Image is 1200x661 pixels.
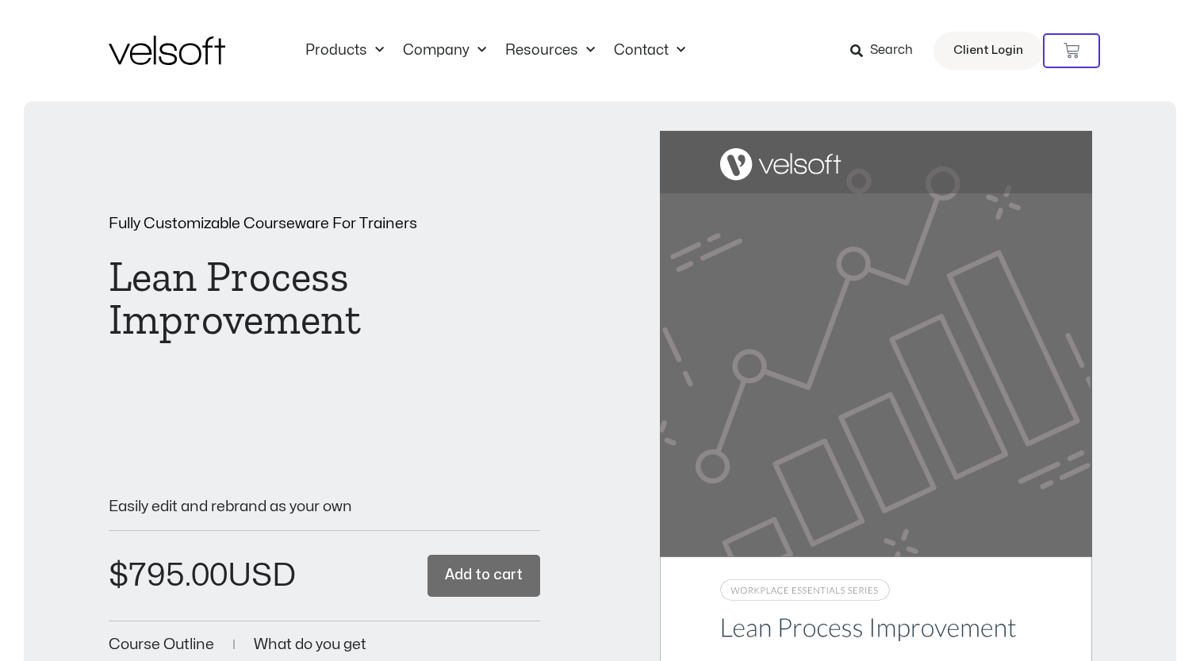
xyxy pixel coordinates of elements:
[109,216,540,231] p: Fully Customizable Courseware For Trainers
[393,42,496,59] a: CompanyMenu Toggle
[850,37,924,64] a: Search
[296,42,695,59] nav: Menu
[109,560,128,591] span: $
[109,637,214,652] a: Course Outline
[109,499,540,514] p: Easily edit and rebrand as your own
[296,42,393,59] a: ProductsMenu Toggle
[953,40,1023,61] span: Client Login
[870,40,913,61] span: Search
[934,32,1043,70] a: Client Login
[604,42,695,59] a: ContactMenu Toggle
[254,637,366,652] a: What do you get
[109,36,225,65] img: Velsoft Training Materials
[496,42,604,59] a: ResourcesMenu Toggle
[109,255,540,341] h1: Lean Process Improvement
[109,560,228,591] bdi: 795.00
[427,555,540,597] button: Add to cart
